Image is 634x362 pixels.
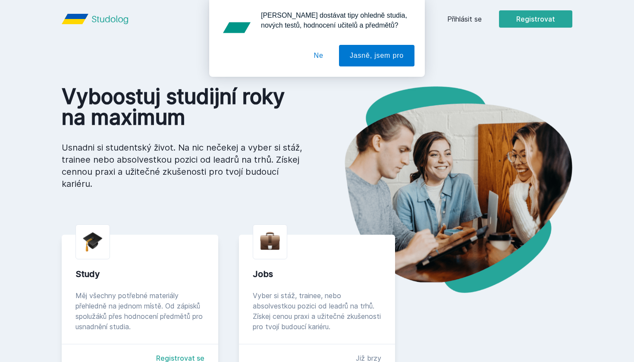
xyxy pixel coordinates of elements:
[317,86,572,293] img: hero.png
[253,290,382,332] div: Vyber si stáž, trainee, nebo absolvestkou pozici od leadrů na trhů. Získej cenou praxi a užitečné...
[220,10,254,45] img: notification icon
[62,86,303,128] h1: Vyboostuj studijní roky na maximum
[75,268,204,280] div: Study
[254,10,414,30] div: [PERSON_NAME] dostávat tipy ohledně studia, nových testů, hodnocení učitelů a předmětů?
[62,142,303,190] p: Usnadni si studentský život. Na nic nečekej a vyber si stáž, trainee nebo absolvestkou pozici od ...
[253,268,382,280] div: Jobs
[303,45,334,66] button: Ne
[339,45,414,66] button: Jasně, jsem pro
[75,290,204,332] div: Měj všechny potřebné materiály přehledně na jednom místě. Od zápisků spolužáků přes hodnocení pře...
[83,232,103,252] img: graduation-cap.png
[260,230,280,252] img: briefcase.png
